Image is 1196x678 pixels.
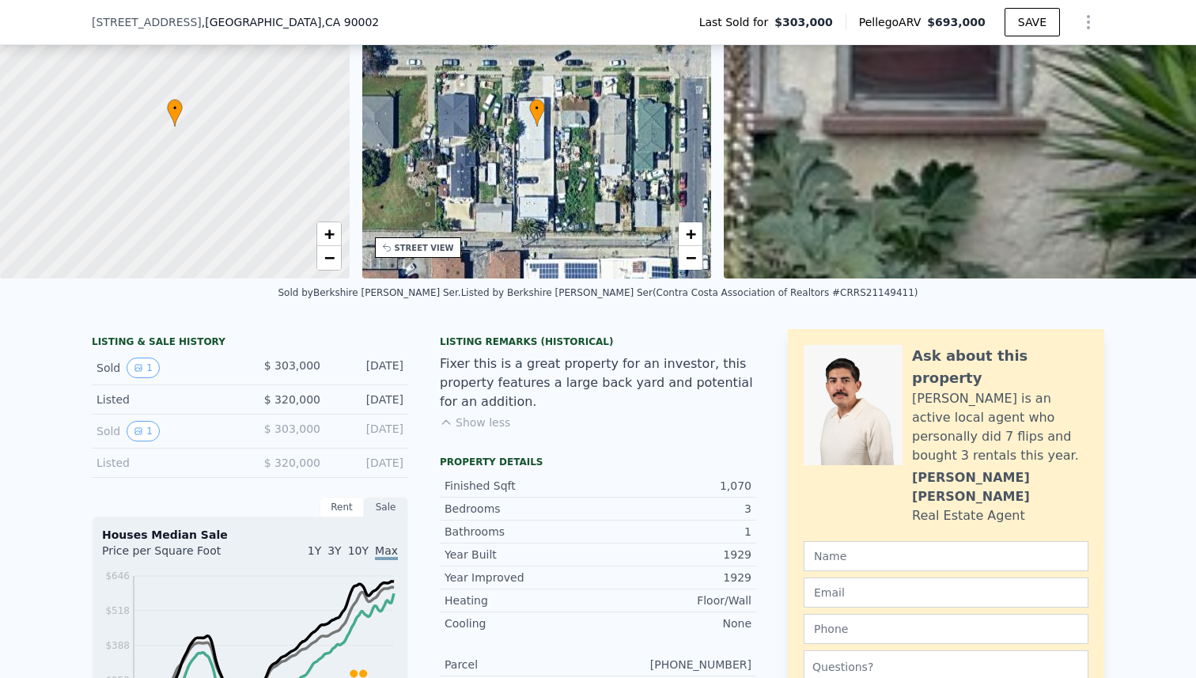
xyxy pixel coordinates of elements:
[912,468,1088,506] div: [PERSON_NAME] [PERSON_NAME]
[804,614,1088,644] input: Phone
[333,392,403,407] div: [DATE]
[102,527,398,543] div: Houses Median Sale
[686,224,696,244] span: +
[97,358,237,378] div: Sold
[364,497,408,517] div: Sale
[529,99,545,127] div: •
[598,570,751,585] div: 1929
[97,392,237,407] div: Listed
[1073,6,1104,38] button: Show Options
[598,501,751,517] div: 3
[102,543,250,568] div: Price per Square Foot
[445,657,598,672] div: Parcel
[440,335,756,348] div: Listing Remarks (Historical)
[320,497,364,517] div: Rent
[774,14,833,30] span: $303,000
[333,455,403,471] div: [DATE]
[804,541,1088,571] input: Name
[97,421,237,441] div: Sold
[1005,8,1060,36] button: SAVE
[264,359,320,372] span: $ 303,000
[679,222,702,246] a: Zoom in
[686,248,696,267] span: −
[202,14,379,30] span: , [GEOGRAPHIC_DATA]
[445,524,598,540] div: Bathrooms
[324,248,334,267] span: −
[912,506,1025,525] div: Real Estate Agent
[264,422,320,435] span: $ 303,000
[445,547,598,562] div: Year Built
[127,358,160,378] button: View historical data
[440,456,756,468] div: Property details
[92,14,202,30] span: [STREET_ADDRESS]
[348,544,369,557] span: 10Y
[375,544,398,560] span: Max
[317,246,341,270] a: Zoom out
[912,345,1088,389] div: Ask about this property
[327,544,341,557] span: 3Y
[127,421,160,441] button: View historical data
[440,415,510,430] button: Show less
[598,616,751,631] div: None
[445,570,598,585] div: Year Improved
[333,358,403,378] div: [DATE]
[598,478,751,494] div: 1,070
[445,501,598,517] div: Bedrooms
[440,354,756,411] div: Fixer this is a great property for an investor, this property features a large back yard and pote...
[105,605,130,616] tspan: $518
[264,393,320,406] span: $ 320,000
[598,524,751,540] div: 1
[699,14,775,30] span: Last Sold for
[321,16,379,28] span: , CA 90002
[333,421,403,441] div: [DATE]
[324,224,334,244] span: +
[598,657,751,672] div: [PHONE_NUMBER]
[308,544,321,557] span: 1Y
[92,335,408,351] div: LISTING & SALE HISTORY
[598,547,751,562] div: 1929
[395,242,454,254] div: STREET VIEW
[445,593,598,608] div: Heating
[529,101,545,116] span: •
[97,455,237,471] div: Listed
[105,570,130,581] tspan: $646
[317,222,341,246] a: Zoom in
[598,593,751,608] div: Floor/Wall
[445,478,598,494] div: Finished Sqft
[445,616,598,631] div: Cooling
[461,287,918,298] div: Listed by Berkshire [PERSON_NAME] Ser (Contra Costa Association of Realtors #CRRS21149411)
[264,456,320,469] span: $ 320,000
[278,287,460,298] div: Sold by Berkshire [PERSON_NAME] Ser .
[927,16,986,28] span: $693,000
[167,99,183,127] div: •
[804,578,1088,608] input: Email
[912,389,1088,465] div: [PERSON_NAME] is an active local agent who personally did 7 flips and bought 3 rentals this year.
[679,246,702,270] a: Zoom out
[105,640,130,651] tspan: $388
[167,101,183,116] span: •
[859,14,928,30] span: Pellego ARV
